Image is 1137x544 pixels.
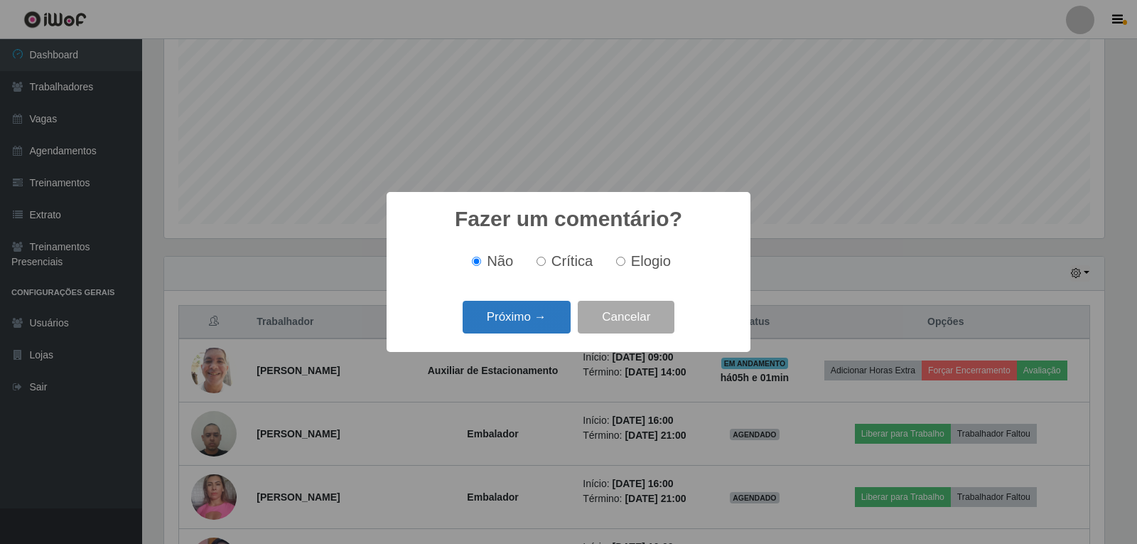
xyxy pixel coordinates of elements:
[616,257,625,266] input: Elogio
[463,301,571,334] button: Próximo →
[455,206,682,232] h2: Fazer um comentário?
[551,253,593,269] span: Crítica
[537,257,546,266] input: Crítica
[578,301,674,334] button: Cancelar
[487,253,513,269] span: Não
[472,257,481,266] input: Não
[631,253,671,269] span: Elogio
